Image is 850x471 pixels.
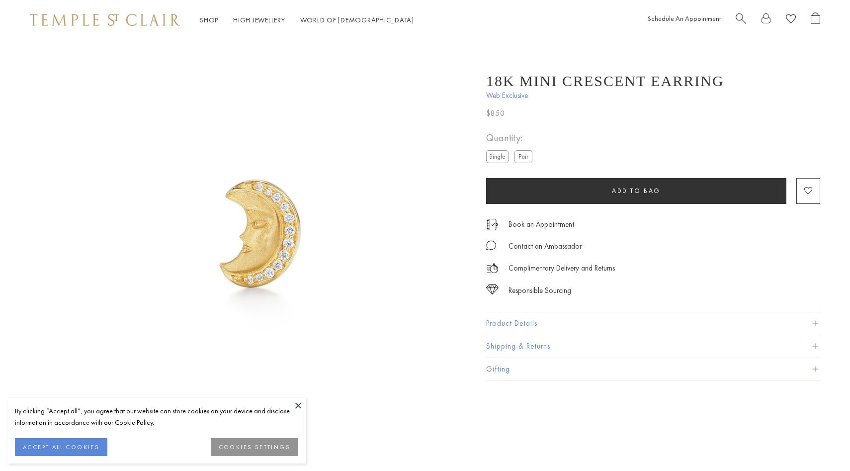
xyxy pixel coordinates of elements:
a: ShopShop [200,15,218,24]
button: Product Details [486,312,820,335]
div: By clicking “Accept all”, you agree that our website can store cookies on your device and disclos... [15,405,298,428]
span: Quantity: [486,130,536,146]
img: icon_appointment.svg [486,219,498,230]
button: ACCEPT ALL COOKIES [15,438,107,456]
span: Add to bag [612,187,661,195]
img: Temple St. Clair [30,14,180,26]
div: Responsible Sourcing [509,284,571,297]
nav: Main navigation [200,14,414,26]
img: MessageIcon-01_2.svg [486,240,496,250]
img: E18105-MINICRES [65,40,462,438]
a: Open Shopping Bag [811,12,820,28]
label: Pair [514,150,532,163]
button: Add to bag [486,178,786,204]
a: View Wishlist [786,12,796,28]
a: High JewelleryHigh Jewellery [233,15,285,24]
p: Complimentary Delivery and Returns [509,262,615,275]
button: Shipping & Returns [486,335,820,358]
a: Search [736,12,746,28]
a: Book an Appointment [509,219,574,230]
button: COOKIES SETTINGS [211,438,298,456]
img: icon_delivery.svg [486,262,499,275]
button: Gifting [486,358,820,380]
span: Web Exclusive [486,90,820,102]
label: Single [486,150,509,163]
h1: 18K Mini Crescent Earring [486,73,724,90]
a: World of [DEMOGRAPHIC_DATA]World of [DEMOGRAPHIC_DATA] [300,15,414,24]
a: Schedule An Appointment [648,14,721,23]
div: Contact an Ambassador [509,240,582,253]
span: $850 [486,107,505,120]
iframe: Gorgias live chat messenger [800,424,840,461]
img: icon_sourcing.svg [486,284,499,294]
